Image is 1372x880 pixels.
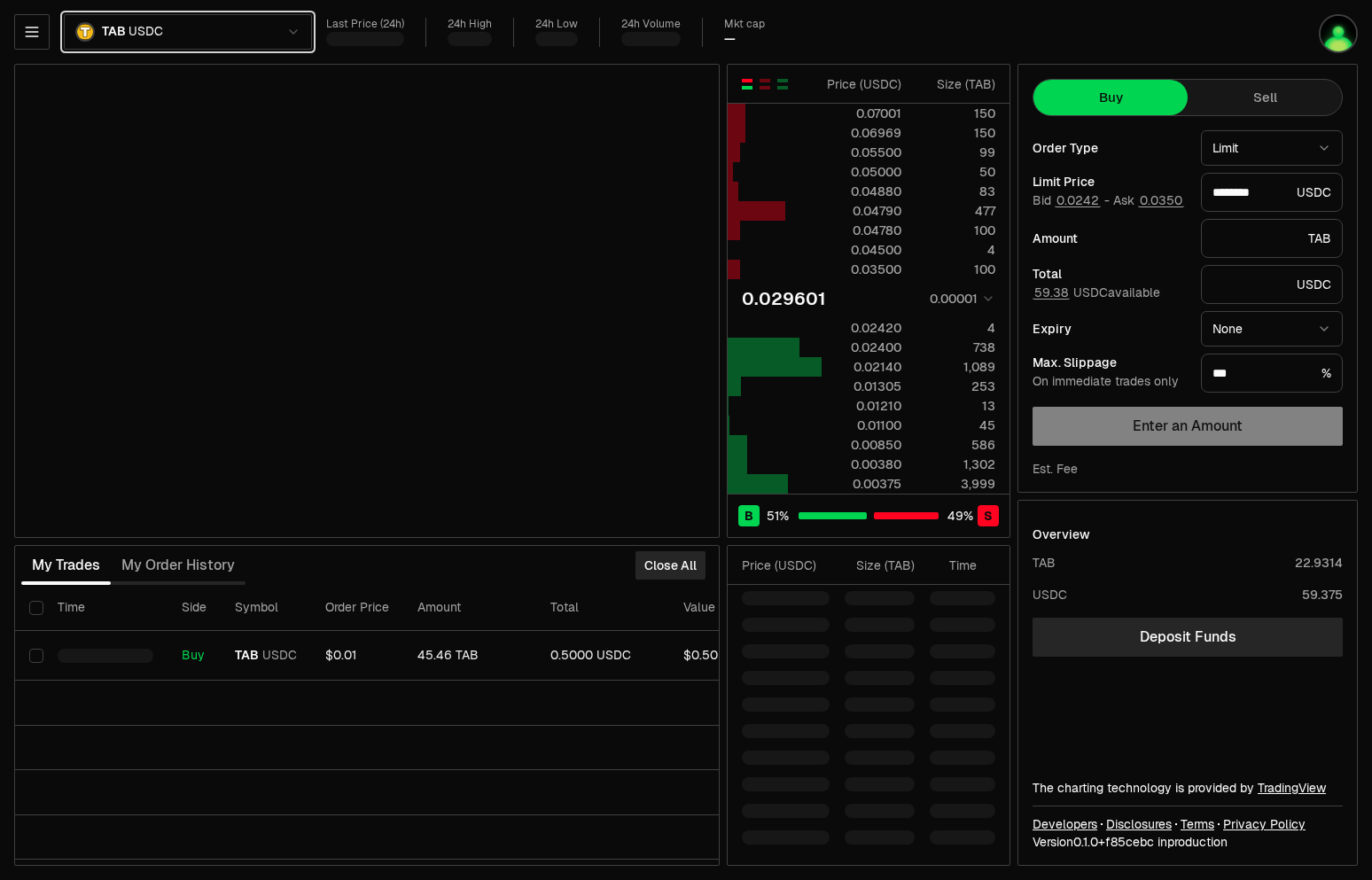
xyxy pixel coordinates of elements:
[417,648,522,664] div: 45.46 TAB
[403,585,536,631] th: Amount
[916,222,995,239] div: 100
[916,339,995,356] div: 738
[916,456,995,473] div: 1,302
[744,507,753,525] span: B
[916,417,995,434] div: 45
[1295,554,1343,572] div: 22.9314
[776,77,790,91] button: Show Buy Orders Only
[111,548,246,583] button: My Order History
[822,144,901,161] div: 0.05500
[822,105,901,122] div: 0.07001
[822,397,901,415] div: 0.01210
[1033,779,1343,797] div: The charting technology is provided by
[767,507,789,525] span: 51 %
[845,557,915,574] div: Size ( TAB )
[822,261,901,278] div: 0.03500
[1033,815,1097,833] a: Developers
[916,183,995,200] div: 83
[262,648,297,664] span: USDC
[1106,815,1172,833] a: Disclosures
[325,647,356,663] span: $0.01
[822,202,901,220] div: 0.04790
[1033,526,1090,543] div: Overview
[1033,323,1187,335] div: Expiry
[822,378,901,395] div: 0.01305
[822,222,901,239] div: 0.04780
[822,319,901,337] div: 0.02420
[1258,780,1326,796] a: TradingView
[984,507,993,525] span: S
[916,358,995,376] div: 1,089
[1033,460,1078,478] div: Est. Fee
[822,163,901,181] div: 0.05000
[924,288,995,309] button: 0.00001
[669,585,732,631] th: Value
[822,436,901,454] div: 0.00850
[129,24,162,40] span: USDC
[1181,815,1214,833] a: Terms
[916,319,995,337] div: 4
[822,358,901,376] div: 0.02140
[535,18,578,31] div: 24h Low
[1201,354,1343,393] div: %
[742,557,830,574] div: Price ( USDC )
[29,601,43,615] button: Select all
[21,548,111,583] button: My Trades
[1033,232,1187,245] div: Amount
[1201,311,1343,347] button: None
[724,18,765,31] div: Mkt cap
[1033,284,1160,300] span: USDC available
[1033,586,1067,604] div: USDC
[635,551,705,580] button: Close All
[916,241,995,259] div: 4
[822,339,901,356] div: 0.02400
[621,18,681,31] div: 24h Volume
[1033,618,1343,657] a: Deposit Funds
[822,241,901,259] div: 0.04500
[326,18,404,31] div: Last Price (24h)
[29,649,43,663] button: Select row
[916,105,995,122] div: 150
[1033,268,1187,280] div: Total
[916,436,995,454] div: 586
[1113,193,1184,209] span: Ask
[758,77,772,91] button: Show Sell Orders Only
[916,378,995,395] div: 253
[15,65,719,537] iframe: Financial Chart
[1201,173,1343,212] div: USDC
[724,31,736,47] div: —
[1201,265,1343,304] div: USDC
[683,648,718,664] div: $0.50
[822,475,901,493] div: 0.00375
[1201,130,1343,166] button: Limit
[536,585,669,631] th: Total
[1033,374,1187,390] div: On immediate trades only
[1033,175,1187,188] div: Limit Price
[1033,356,1187,369] div: Max. Slippage
[1033,80,1188,115] button: Buy
[1033,285,1070,300] button: 59.38
[1105,834,1154,850] span: f85cebcae6d546fd4871cee61bec42ee804b8d6e
[448,18,492,31] div: 24h High
[1201,219,1343,258] div: TAB
[916,261,995,278] div: 100
[742,286,826,311] div: 0.029601
[947,507,973,525] span: 49 %
[1055,193,1101,207] button: 0.0242
[168,585,221,631] th: Side
[916,475,995,493] div: 3,999
[221,585,311,631] th: Symbol
[1223,815,1306,833] a: Privacy Policy
[916,163,995,181] div: 50
[1033,193,1110,209] span: Bid -
[916,397,995,415] div: 13
[1319,14,1358,53] img: Training Demos
[1302,586,1343,604] div: 59.375
[235,648,259,664] span: TAB
[740,77,754,91] button: Show Buy and Sell Orders
[930,557,977,574] div: Time
[822,124,901,142] div: 0.06969
[311,585,403,631] th: Order Price
[75,22,95,42] img: TAB.png
[822,456,901,473] div: 0.00380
